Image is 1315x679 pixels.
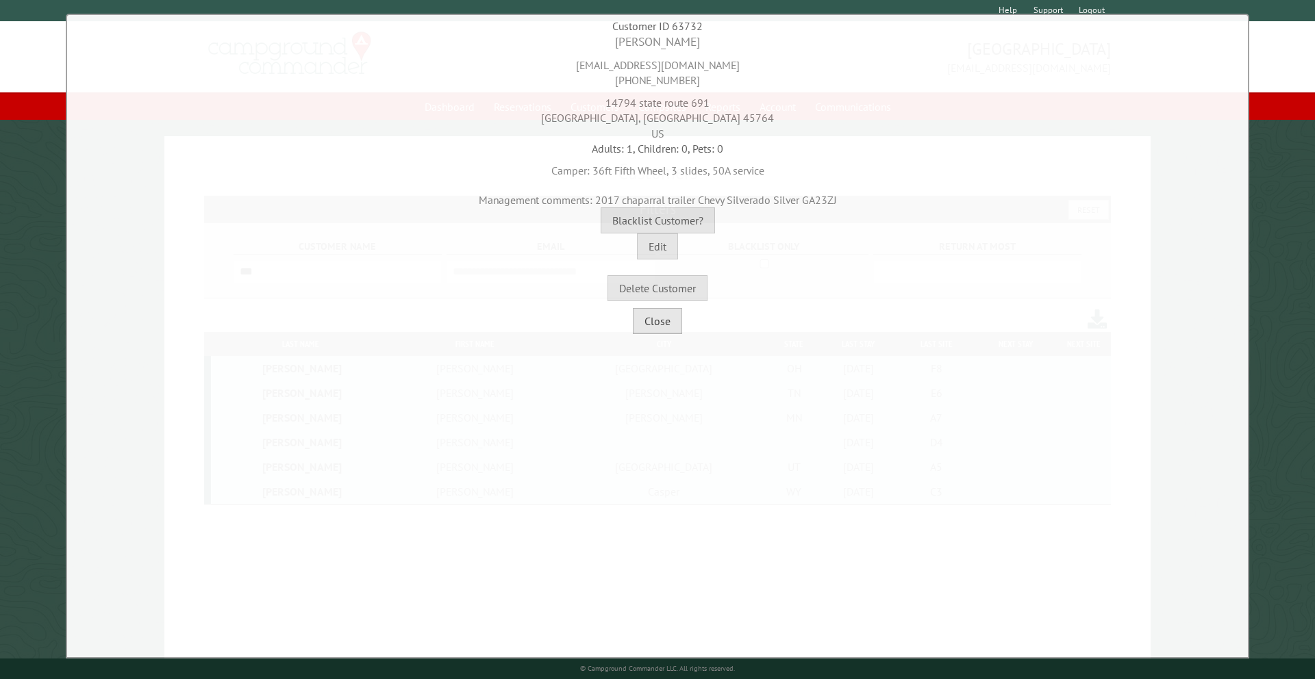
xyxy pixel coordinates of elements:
[71,185,1244,207] div: Management comments: 2017 chaparral trailer Chevy Silverado Silver GA23ZJ
[580,664,735,673] small: © Campground Commander LLC. All rights reserved.
[608,275,707,301] button: Delete Customer
[71,141,1244,156] div: Adults: 1, Children: 0, Pets: 0
[633,308,682,334] button: Close
[601,207,715,233] button: Blacklist Customer?
[71,51,1244,88] div: [EMAIL_ADDRESS][DOMAIN_NAME] [PHONE_NUMBER]
[71,88,1244,141] div: 14794 state route 691 [GEOGRAPHIC_DATA], [GEOGRAPHIC_DATA] 45764 US
[71,34,1244,51] div: [PERSON_NAME]
[637,233,678,259] button: Edit
[71,156,1244,178] div: Camper: 36ft Fifth Wheel, 3 slides, 50A service
[71,18,1244,34] div: Customer ID 63732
